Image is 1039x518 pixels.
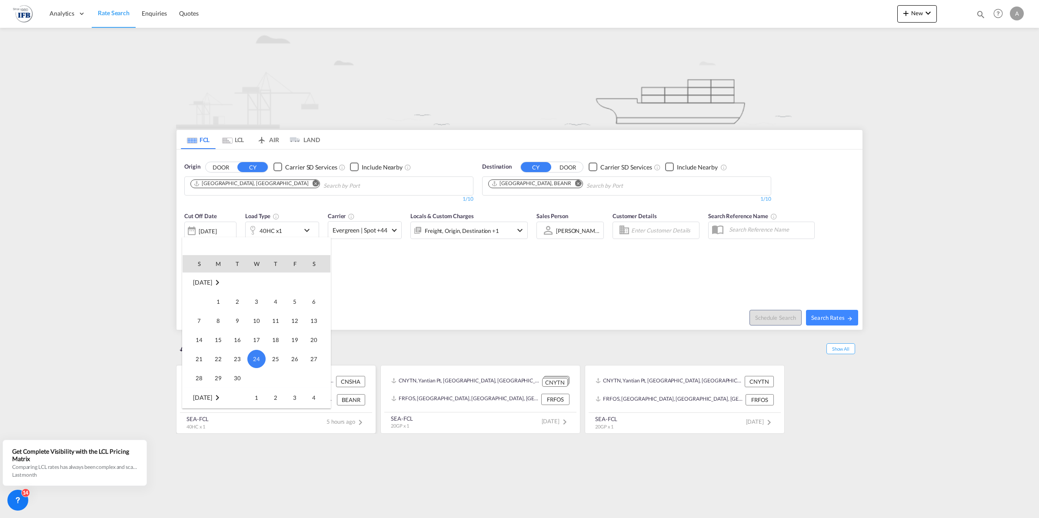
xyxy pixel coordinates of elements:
[228,349,247,369] td: Tuesday September 23 2025
[266,292,285,311] td: Thursday September 4 2025
[286,389,303,406] span: 3
[266,255,285,272] th: T
[209,311,228,330] td: Monday September 8 2025
[266,349,285,369] td: Thursday September 25 2025
[228,311,247,330] td: Tuesday September 9 2025
[229,312,246,329] span: 9
[267,389,284,406] span: 2
[229,293,246,310] span: 2
[247,349,266,369] td: Wednesday September 24 2025
[193,394,212,401] span: [DATE]
[209,349,228,369] td: Monday September 22 2025
[305,293,323,310] span: 6
[210,293,227,310] span: 1
[228,292,247,311] td: Tuesday September 2 2025
[190,331,208,349] span: 14
[183,272,330,292] td: September 2025
[183,292,330,311] tr: Week 1
[229,369,246,387] span: 30
[183,349,330,369] tr: Week 4
[183,255,209,272] th: S
[210,312,227,329] span: 8
[183,388,330,407] tr: Week 1
[183,349,209,369] td: Sunday September 21 2025
[183,311,330,330] tr: Week 2
[304,388,330,407] td: Saturday October 4 2025
[209,292,228,311] td: Monday September 1 2025
[305,312,323,329] span: 13
[267,312,284,329] span: 11
[209,330,228,349] td: Monday September 15 2025
[183,311,209,330] td: Sunday September 7 2025
[247,292,266,311] td: Wednesday September 3 2025
[305,389,323,406] span: 4
[209,255,228,272] th: M
[190,350,208,368] span: 21
[209,369,228,388] td: Monday September 29 2025
[248,331,265,349] span: 17
[247,330,266,349] td: Wednesday September 17 2025
[210,369,227,387] span: 29
[286,350,303,368] span: 26
[248,312,265,329] span: 10
[304,292,330,311] td: Saturday September 6 2025
[267,293,284,310] span: 4
[183,369,330,388] tr: Week 5
[305,331,323,349] span: 20
[183,255,330,408] md-calendar: Calendar
[190,312,208,329] span: 7
[286,312,303,329] span: 12
[285,388,304,407] td: Friday October 3 2025
[190,369,208,387] span: 28
[266,311,285,330] td: Thursday September 11 2025
[304,330,330,349] td: Saturday September 20 2025
[304,255,330,272] th: S
[285,255,304,272] th: F
[193,279,212,286] span: [DATE]
[248,389,265,406] span: 1
[210,331,227,349] span: 15
[266,330,285,349] td: Thursday September 18 2025
[248,293,265,310] span: 3
[247,255,266,272] th: W
[247,311,266,330] td: Wednesday September 10 2025
[247,388,266,407] td: Wednesday October 1 2025
[247,350,266,368] span: 24
[229,331,246,349] span: 16
[183,369,209,388] td: Sunday September 28 2025
[183,272,330,292] tr: Week undefined
[304,311,330,330] td: Saturday September 13 2025
[267,331,284,349] span: 18
[285,292,304,311] td: Friday September 5 2025
[183,330,209,349] td: Sunday September 14 2025
[285,349,304,369] td: Friday September 26 2025
[286,331,303,349] span: 19
[285,311,304,330] td: Friday September 12 2025
[228,330,247,349] td: Tuesday September 16 2025
[267,350,284,368] span: 25
[210,350,227,368] span: 22
[286,293,303,310] span: 5
[304,349,330,369] td: Saturday September 27 2025
[266,388,285,407] td: Thursday October 2 2025
[183,330,330,349] tr: Week 3
[285,330,304,349] td: Friday September 19 2025
[228,255,247,272] th: T
[228,369,247,388] td: Tuesday September 30 2025
[183,388,247,407] td: October 2025
[229,350,246,368] span: 23
[305,350,323,368] span: 27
